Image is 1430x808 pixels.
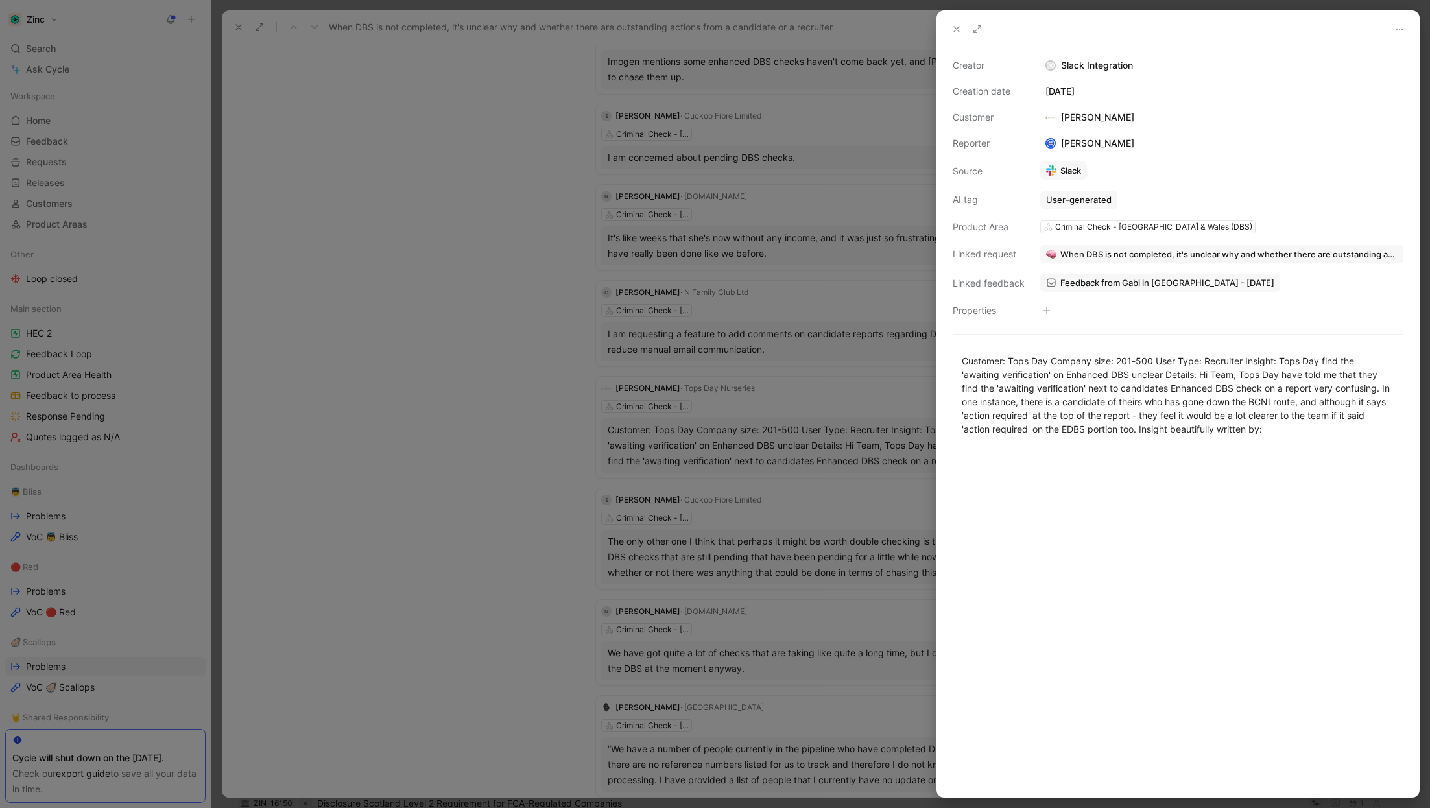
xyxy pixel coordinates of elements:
button: 🧠When DBS is not completed, it's unclear why and whether there are outstanding actions from a can... [1040,245,1403,263]
div: Creation date [953,84,1025,99]
a: Slack [1040,161,1087,180]
div: User-generated [1046,194,1112,206]
div: [DATE] [1040,84,1403,99]
div: AI tag [953,192,1025,208]
div: Customer: Tops Day Company size: 201-500 User Type: Recruiter Insight: Tops Day find the 'awaitin... [962,354,1394,436]
div: Product Area [953,219,1025,235]
img: logo [1045,112,1056,123]
img: avatar [1047,139,1055,148]
div: Source [953,163,1025,179]
span: When DBS is not completed, it's unclear why and whether there are outstanding actions from a cand... [1060,248,1398,260]
div: Linked feedback [953,276,1025,291]
div: S [1047,62,1055,70]
div: Slack Integration [1040,58,1403,73]
div: Properties [953,303,1025,318]
span: Feedback from Gabi in [GEOGRAPHIC_DATA] - [DATE] [1060,277,1274,289]
div: Customer [953,110,1025,125]
div: [PERSON_NAME] [1040,136,1139,151]
div: Linked request [953,246,1025,262]
div: Reporter [953,136,1025,151]
div: [PERSON_NAME] [1040,110,1139,125]
img: 🧠 [1046,249,1056,259]
div: Criminal Check - [GEOGRAPHIC_DATA] & Wales (DBS) [1055,220,1252,233]
div: Creator [953,58,1025,73]
a: Feedback from Gabi in [GEOGRAPHIC_DATA] - [DATE] [1040,274,1280,292]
